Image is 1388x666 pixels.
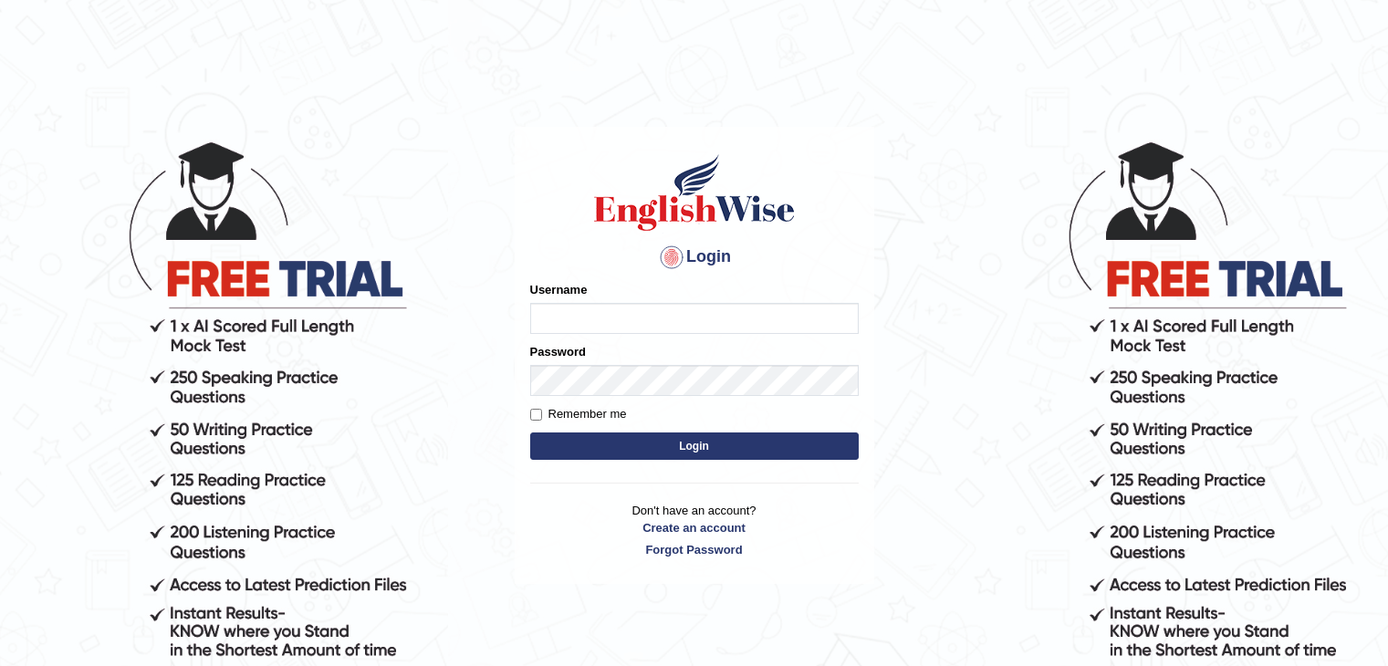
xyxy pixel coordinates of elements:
label: Password [530,343,586,360]
input: Remember me [530,409,542,421]
a: Forgot Password [530,541,859,558]
label: Username [530,281,588,298]
p: Don't have an account? [530,502,859,558]
img: Logo of English Wise sign in for intelligent practice with AI [590,151,798,234]
button: Login [530,432,859,460]
a: Create an account [530,519,859,536]
h4: Login [530,243,859,272]
label: Remember me [530,405,627,423]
